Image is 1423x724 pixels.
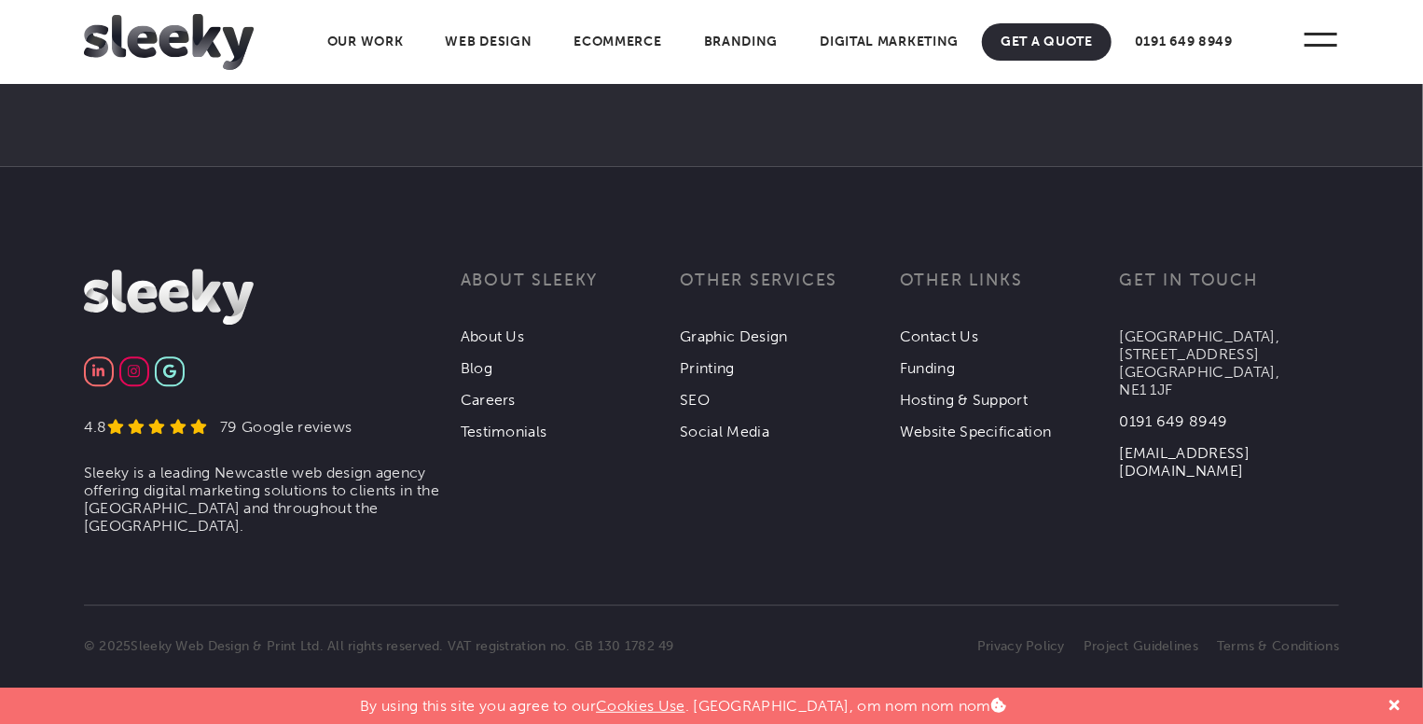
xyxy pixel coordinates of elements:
[900,327,978,345] a: Contact Us
[1116,23,1251,61] a: 0191 649 8949
[680,391,710,409] a: SEO
[461,423,547,440] a: Testimonials
[1084,638,1198,654] a: Project Guidelines
[84,638,711,654] p: © 2025 . All rights reserved. VAT registration no. GB 130 1782 49
[680,269,900,313] h3: Other services
[1120,412,1228,430] a: 0191 649 8949
[84,269,254,325] img: Sleeky Web Design Newcastle
[977,638,1065,654] a: Privacy Policy
[1120,444,1250,480] a: [EMAIL_ADDRESS][DOMAIN_NAME]
[685,23,797,61] a: Branding
[84,14,254,70] img: Sleeky Web Design Newcastle
[360,688,1006,715] p: By using this site you agree to our . [GEOGRAPHIC_DATA], om nom nom nom
[207,418,352,436] div: 79 Google reviews
[1120,269,1340,313] h3: Get in touch
[1120,327,1340,398] p: [GEOGRAPHIC_DATA], [STREET_ADDRESS] [GEOGRAPHIC_DATA], NE1 1JF
[1217,638,1339,654] a: Terms & Conditions
[982,23,1112,61] a: Get A Quote
[680,423,769,440] a: Social Media
[900,423,1052,440] a: Website Specification
[680,327,787,345] a: Graphic Design
[461,391,516,409] a: Careers
[92,364,104,378] img: Linkedin
[900,391,1028,409] a: Hosting & Support
[309,23,422,61] a: Our Work
[163,364,176,378] img: Google
[555,23,680,61] a: Ecommerce
[801,23,977,61] a: Digital Marketing
[84,418,352,436] a: 4.8 79 Google reviews
[596,697,685,715] a: Cookies Use
[426,23,550,61] a: Web Design
[128,364,140,378] img: Instagram
[461,359,492,377] a: Blog
[900,269,1120,313] h3: Other links
[84,464,461,535] li: Sleeky is a leading Newcastle web design agency offering digital marketing solutions to clients i...
[461,269,681,313] h3: About Sleeky
[680,359,735,377] a: Printing
[900,359,955,377] a: Funding
[461,327,525,345] a: About Us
